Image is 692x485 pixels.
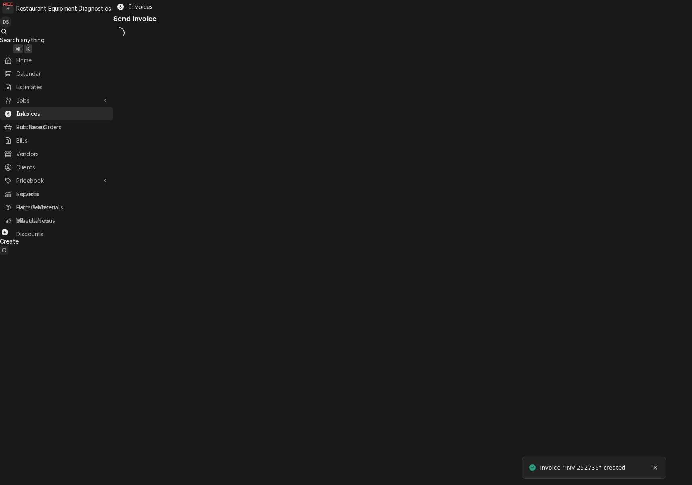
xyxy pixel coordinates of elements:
[16,96,97,105] span: Jobs
[16,163,109,171] span: Clients
[16,176,97,185] span: Pricebook
[16,83,109,91] span: Estimates
[16,4,111,13] div: Restaurant Equipment Diagnostics
[113,26,125,40] span: Loading...
[16,230,109,238] span: Discounts
[16,150,109,158] span: Vendors
[540,464,626,472] div: Invoice "INV-252736" created
[16,123,109,131] span: Purchase Orders
[16,109,109,118] span: Invoices
[16,190,109,198] span: Reports
[16,56,109,64] span: Home
[113,15,157,23] span: Send Invoice
[26,45,30,53] span: K
[2,246,6,254] span: C
[16,136,109,145] span: Bills
[16,203,109,212] span: Help Center
[129,2,153,11] span: Invoices
[15,45,21,53] span: ⌘
[16,216,109,225] span: What's New
[2,2,14,14] div: Restaurant Equipment Diagnostics's Avatar
[2,2,14,14] div: R
[16,69,109,78] span: Calendar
